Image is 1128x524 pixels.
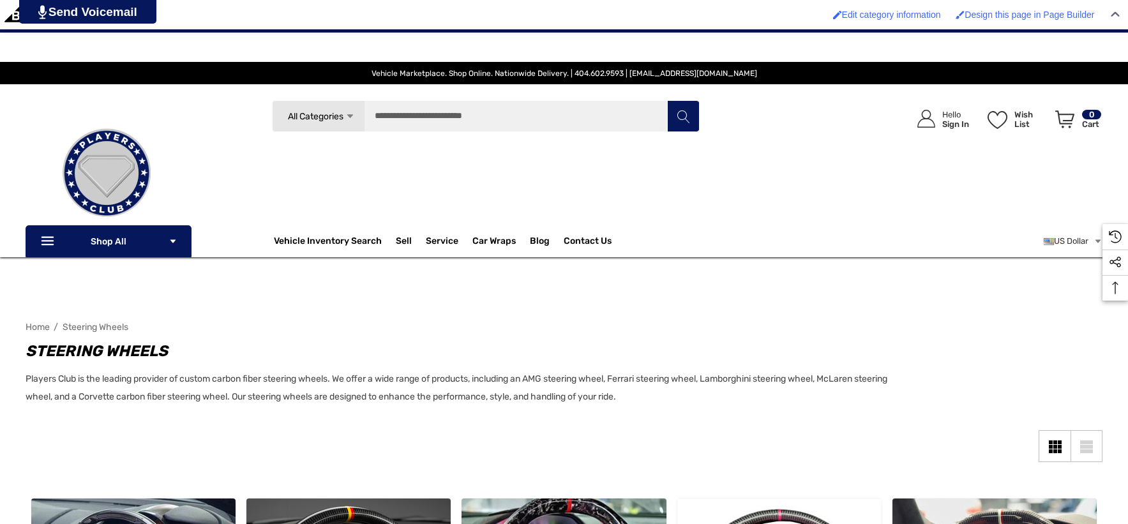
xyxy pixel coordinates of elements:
[965,10,1094,20] span: Design this page in Page Builder
[169,237,177,246] svg: Icon Arrow Down
[954,442,1122,502] iframe: Tidio Chat
[1111,11,1120,17] img: Close Admin Bar
[26,225,192,257] p: Shop All
[833,10,842,19] img: Enabled brush for category edit
[272,100,365,132] a: All Categories Icon Arrow Down Icon Arrow Up
[26,322,50,333] a: Home
[38,5,47,19] img: PjwhLS0gR2VuZXJhdG9yOiBHcmF2aXQuaW8gLS0+PHN2ZyB4bWxucz0iaHR0cDovL3d3dy53My5vcmcvMjAwMC9zdmciIHhtb...
[956,10,965,19] img: Enabled brush for page builder edit.
[1039,430,1071,462] a: Grid View
[1109,230,1122,243] svg: Recently Viewed
[564,236,612,250] a: Contact Us
[426,236,458,250] a: Service
[1049,97,1102,147] a: Cart with 0 items
[396,228,426,254] a: Sell
[345,112,355,121] svg: Icon Arrow Down
[667,100,699,132] button: Search
[988,111,1007,129] svg: Wish List
[949,3,1101,26] a: Enabled brush for page builder edit. Design this page in Page Builder
[372,69,757,78] span: Vehicle Marketplace. Shop Online. Nationwide Delivery. | 404.602.9593 | [EMAIL_ADDRESS][DOMAIN_NAME]
[43,109,170,237] img: Players Club | Cars For Sale
[472,236,516,250] span: Car Wraps
[26,370,892,406] p: Players Club is the leading provider of custom carbon fiber steering wheels. We offer a wide rang...
[1071,430,1102,462] a: List View
[274,236,382,250] a: Vehicle Inventory Search
[827,3,947,26] a: Enabled brush for category edit Edit category information
[1082,110,1101,119] p: 0
[1044,228,1102,254] a: USD
[1014,110,1048,129] p: Wish List
[917,110,935,128] svg: Icon User Account
[982,97,1049,141] a: Wish List Wish List
[942,119,969,129] p: Sign In
[1055,110,1074,128] svg: Review Your Cart
[287,111,343,122] span: All Categories
[903,97,975,141] a: Sign in
[1082,119,1101,129] p: Cart
[530,236,550,250] a: Blog
[1102,281,1128,294] svg: Top
[396,236,412,250] span: Sell
[1109,256,1122,269] svg: Social Media
[26,316,1102,338] nav: Breadcrumb
[26,340,892,363] h1: Steering Wheels
[40,234,59,249] svg: Icon Line
[942,110,969,119] p: Hello
[842,10,941,20] span: Edit category information
[63,322,128,333] a: Steering Wheels
[472,228,530,254] a: Car Wraps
